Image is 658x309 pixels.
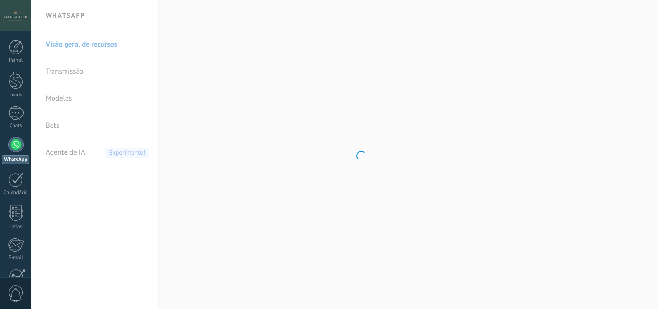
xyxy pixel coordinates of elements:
[2,123,30,129] div: Chats
[2,255,30,261] div: E-mail
[2,224,30,230] div: Listas
[2,155,29,164] div: WhatsApp
[2,190,30,196] div: Calendário
[2,57,30,64] div: Painel
[2,92,30,98] div: Leads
